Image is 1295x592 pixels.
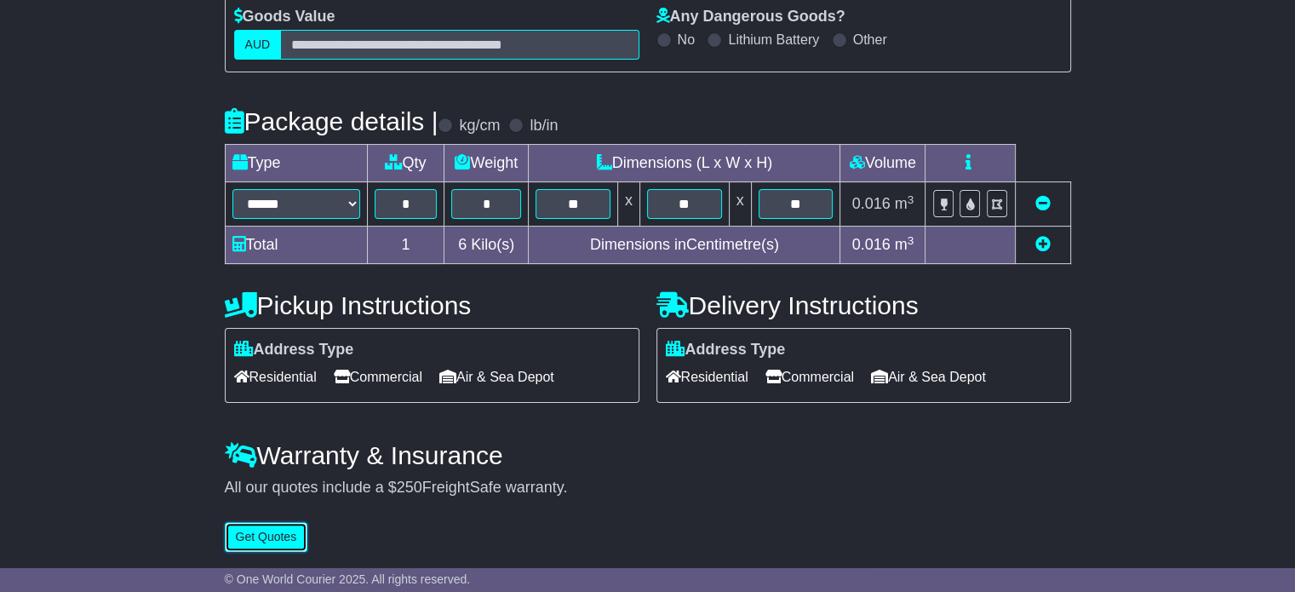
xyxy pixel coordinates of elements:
label: Other [853,32,887,48]
span: Air & Sea Depot [871,364,986,390]
label: No [678,32,695,48]
td: Kilo(s) [444,227,529,264]
td: Type [225,145,367,182]
span: Residential [666,364,748,390]
h4: Package details | [225,107,438,135]
span: © One World Courier 2025. All rights reserved. [225,572,471,586]
a: Remove this item [1035,195,1051,212]
td: Dimensions (L x W x H) [529,145,840,182]
td: Qty [367,145,444,182]
span: 0.016 [852,195,891,212]
a: Add new item [1035,236,1051,253]
button: Get Quotes [225,522,308,552]
label: Any Dangerous Goods? [656,8,845,26]
label: Address Type [666,341,786,359]
span: Air & Sea Depot [439,364,554,390]
label: Lithium Battery [728,32,819,48]
td: x [729,182,751,227]
span: 250 [397,479,422,496]
label: Goods Value [234,8,335,26]
td: x [617,182,639,227]
h4: Delivery Instructions [656,291,1071,319]
td: Volume [840,145,925,182]
td: 1 [367,227,444,264]
label: kg/cm [459,117,500,135]
label: Address Type [234,341,354,359]
span: Residential [234,364,317,390]
td: Dimensions in Centimetre(s) [529,227,840,264]
span: 0.016 [852,236,891,253]
td: Total [225,227,367,264]
span: 6 [458,236,467,253]
span: Commercial [765,364,854,390]
label: lb/in [530,117,558,135]
div: All our quotes include a $ FreightSafe warranty. [225,479,1071,497]
span: Commercial [334,364,422,390]
span: m [895,236,914,253]
sup: 3 [908,234,914,247]
sup: 3 [908,193,914,206]
h4: Pickup Instructions [225,291,639,319]
span: m [895,195,914,212]
label: AUD [234,30,282,60]
td: Weight [444,145,529,182]
h4: Warranty & Insurance [225,441,1071,469]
